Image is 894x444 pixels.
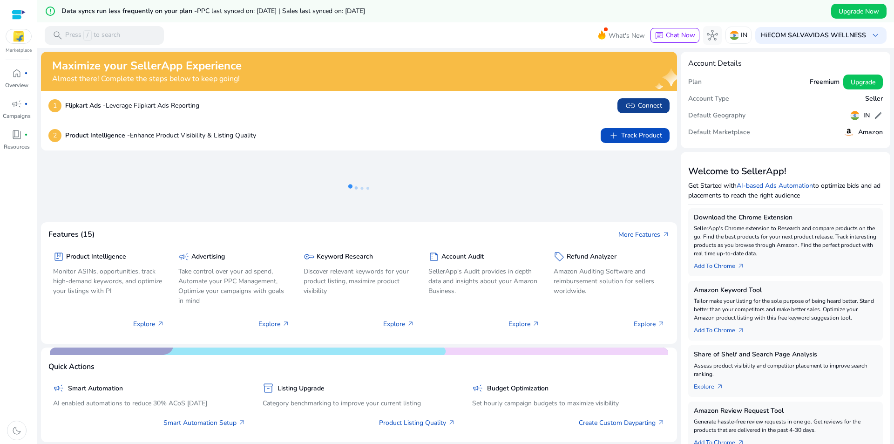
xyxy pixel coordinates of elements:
p: Explore [133,319,164,329]
button: hub [703,26,722,45]
p: SellerApp's Chrome extension to Research and compare products on the go. Find the best products f... [694,224,877,258]
h5: Amazon Review Request Tool [694,407,877,415]
h5: Listing Upgrade [278,385,325,393]
h5: Account Type [688,95,729,103]
span: hub [707,30,718,41]
p: Press to search [65,30,120,41]
b: Flipkart Ads - [65,101,106,110]
p: Set hourly campaign budgets to maximize visibility [472,398,665,408]
p: Assess product visibility and competitor placement to improve search ranking. [694,362,877,378]
span: arrow_outward [737,327,745,334]
img: in.svg [730,31,739,40]
p: Take control over your ad spend, Automate your PPC Management, Optimize your campaigns with goals... [178,266,290,306]
p: Explore [258,319,290,329]
span: dark_mode [11,425,22,436]
a: Add To Chrome [694,322,752,335]
p: Leverage Flipkart Ads Reporting [65,101,199,110]
p: Enhance Product Visibility & Listing Quality [65,130,256,140]
p: IN [741,27,747,43]
span: arrow_outward [657,320,665,328]
a: Product Listing Quality [379,418,455,428]
a: AI-based Ads Automation [737,181,813,190]
p: Resources [4,143,30,151]
h3: Welcome to SellerApp! [688,166,883,177]
h5: Default Marketplace [688,129,750,137]
p: Marketplace [6,47,32,54]
span: Upgrade [851,77,875,87]
h5: Account Audit [441,253,484,261]
span: / [83,30,92,41]
p: Discover relevant keywords for your product listing, maximize product visibility [304,266,415,296]
h5: Keyword Research [317,253,373,261]
p: Explore [508,319,540,329]
span: arrow_outward [448,419,455,426]
p: Overview [5,81,28,89]
button: linkConnect [617,98,670,113]
span: arrow_outward [238,419,246,426]
h4: Quick Actions [48,362,95,371]
b: ECOM SALVAVIDAS WELLNESS [767,31,866,40]
span: arrow_outward [532,320,540,328]
p: SellerApp's Audit provides in depth data and insights about your Amazon Business. [428,266,540,296]
span: Chat Now [666,31,695,40]
div: Chat Now [58,239,124,257]
span: add [608,130,619,141]
span: package [53,251,64,262]
p: Generate hassle-free review requests in one go. Get reviews for the products that are delivered i... [694,417,877,434]
p: 1 [48,99,61,112]
div: Minimize live chat window [153,5,175,27]
h5: IN [863,112,870,120]
span: arrow_outward [716,383,724,390]
span: campaign [53,383,64,394]
h5: Budget Optimization [487,385,549,393]
span: arrow_outward [737,262,745,270]
h5: Plan [688,78,702,86]
span: home [11,68,22,79]
p: AI enabled automations to reduce 30% ACoS [DATE] [53,398,246,408]
span: sell [554,251,565,262]
h5: Refund Analyzer [567,253,616,261]
h4: Features (15) [48,230,95,239]
span: chat [655,31,664,41]
img: amazon.svg [843,127,854,138]
span: fiber_manual_record [24,102,28,106]
p: Tailor make your listing for the sole purpose of being heard better. Stand better than your compe... [694,297,877,322]
b: Product Intelligence - [65,131,130,140]
span: search [52,30,63,41]
span: campaign [472,383,483,394]
span: fiber_manual_record [24,71,28,75]
h4: Almost there! Complete the steps below to keep going! [52,75,242,83]
img: flipkart.svg [6,29,31,43]
p: Amazon Auditing Software and reimbursement solution for sellers worldwide. [554,266,665,296]
span: No previous conversation [50,131,132,225]
h5: Freemium [810,78,840,86]
h2: Maximize your SellerApp Experience [52,59,242,73]
span: arrow_outward [282,320,290,328]
span: Upgrade Now [839,7,879,16]
p: Explore [383,319,414,329]
h5: Amazon Keyword Tool [694,287,877,294]
button: Upgrade [843,75,883,89]
h5: Product Intelligence [66,253,126,261]
span: What's New [609,27,645,44]
p: Monitor ASINs, opportunities, track high-demand keywords, and optimize your listings with PI [53,266,164,296]
span: campaign [178,251,190,262]
span: summarize [428,251,440,262]
span: Connect [625,100,662,111]
span: Track Product [608,130,662,141]
span: keyboard_arrow_down [870,30,881,41]
h5: Seller [865,95,883,103]
span: edit [874,111,883,120]
p: 2 [48,129,61,142]
span: arrow_outward [662,231,670,238]
h5: Advertising [191,253,225,261]
button: addTrack Product [601,128,670,143]
p: Campaigns [3,112,31,120]
p: Explore [634,319,665,329]
h5: Default Geography [688,112,745,120]
span: inventory_2 [263,383,274,394]
a: Create Custom Dayparting [579,418,665,428]
button: Upgrade Now [831,4,887,19]
span: campaign [11,98,22,109]
a: Explorearrow_outward [694,378,731,391]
